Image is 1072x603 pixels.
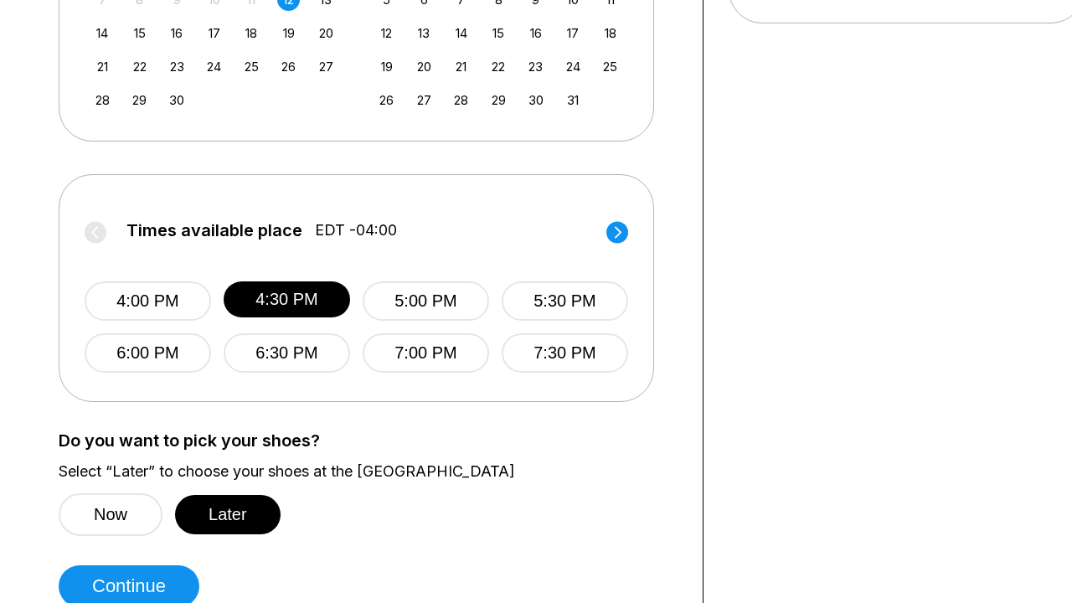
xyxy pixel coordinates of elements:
[315,22,338,44] div: Choose Saturday, September 20th, 2025
[91,22,114,44] div: Choose Sunday, September 14th, 2025
[277,55,300,78] div: Choose Friday, September 26th, 2025
[363,281,489,321] button: 5:00 PM
[502,333,628,373] button: 7:30 PM
[487,22,510,44] div: Choose Wednesday, October 15th, 2025
[599,55,621,78] div: Choose Saturday, October 25th, 2025
[128,55,151,78] div: Choose Monday, September 22nd, 2025
[91,55,114,78] div: Choose Sunday, September 21st, 2025
[59,493,162,536] button: Now
[59,431,678,450] label: Do you want to pick your shoes?
[375,22,398,44] div: Choose Sunday, October 12th, 2025
[128,22,151,44] div: Choose Monday, September 15th, 2025
[375,55,398,78] div: Choose Sunday, October 19th, 2025
[224,333,350,373] button: 6:30 PM
[363,333,489,373] button: 7:00 PM
[524,22,547,44] div: Choose Thursday, October 16th, 2025
[203,55,225,78] div: Choose Wednesday, September 24th, 2025
[315,55,338,78] div: Choose Saturday, September 27th, 2025
[413,55,435,78] div: Choose Monday, October 20th, 2025
[562,22,585,44] div: Choose Friday, October 17th, 2025
[487,89,510,111] div: Choose Wednesday, October 29th, 2025
[413,89,435,111] div: Choose Monday, October 27th, 2025
[240,22,263,44] div: Choose Thursday, September 18th, 2025
[59,462,678,481] label: Select “Later” to choose your shoes at the [GEOGRAPHIC_DATA]
[166,89,188,111] div: Choose Tuesday, September 30th, 2025
[166,22,188,44] div: Choose Tuesday, September 16th, 2025
[375,89,398,111] div: Choose Sunday, October 26th, 2025
[524,89,547,111] div: Choose Thursday, October 30th, 2025
[413,22,435,44] div: Choose Monday, October 13th, 2025
[562,55,585,78] div: Choose Friday, October 24th, 2025
[315,221,397,240] span: EDT -04:00
[85,333,211,373] button: 6:00 PM
[599,22,621,44] div: Choose Saturday, October 18th, 2025
[166,55,188,78] div: Choose Tuesday, September 23rd, 2025
[203,22,225,44] div: Choose Wednesday, September 17th, 2025
[450,55,472,78] div: Choose Tuesday, October 21st, 2025
[450,22,472,44] div: Choose Tuesday, October 14th, 2025
[562,89,585,111] div: Choose Friday, October 31st, 2025
[502,281,628,321] button: 5:30 PM
[126,221,302,240] span: Times available place
[240,55,263,78] div: Choose Thursday, September 25th, 2025
[224,281,350,317] button: 4:30 PM
[85,281,211,321] button: 4:00 PM
[524,55,547,78] div: Choose Thursday, October 23rd, 2025
[450,89,472,111] div: Choose Tuesday, October 28th, 2025
[128,89,151,111] div: Choose Monday, September 29th, 2025
[175,495,281,534] button: Later
[91,89,114,111] div: Choose Sunday, September 28th, 2025
[277,22,300,44] div: Choose Friday, September 19th, 2025
[487,55,510,78] div: Choose Wednesday, October 22nd, 2025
